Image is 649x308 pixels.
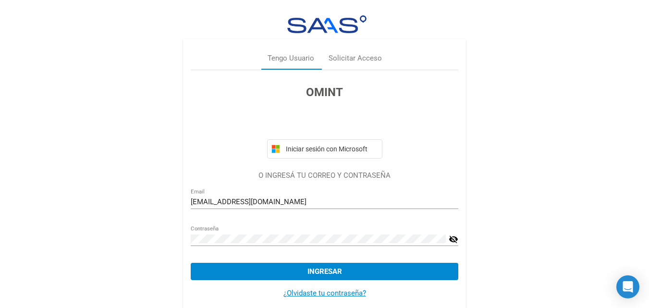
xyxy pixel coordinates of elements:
[262,111,387,133] iframe: Botón Iniciar sesión con Google
[268,53,314,64] div: Tengo Usuario
[449,234,458,245] mat-icon: visibility_off
[191,263,458,280] button: Ingresar
[329,53,382,64] div: Solicitar Acceso
[267,139,382,159] button: Iniciar sesión con Microsoft
[616,275,639,298] div: Open Intercom Messenger
[191,170,458,181] p: O INGRESÁ TU CORREO Y CONTRASEÑA
[283,289,366,297] a: ¿Olvidaste tu contraseña?
[284,145,378,153] span: Iniciar sesión con Microsoft
[191,84,458,101] h3: OMINT
[307,267,342,276] span: Ingresar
